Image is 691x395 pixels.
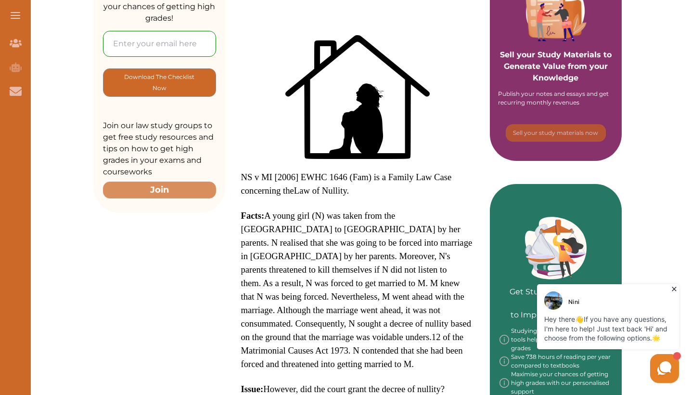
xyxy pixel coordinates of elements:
strong: Issue: [241,384,264,394]
iframe: HelpCrunch [460,282,681,385]
button: [object Object] [506,124,606,142]
span: NS v MI [2006] EWHC 1646 (Fam) is a Family Law Case concerning the [241,172,452,196]
p: Sell your Study Materials to Generate Value from your Knowledge [499,22,613,84]
strong: Facts: [241,211,265,221]
p: Get Study Materials and Tutoring to Improve your Grades [499,259,613,321]
div: Publish your notes and essays and get recurring monthly revenues [498,90,614,107]
img: disorder-4073570_1280-300x257.png [285,35,430,159]
button: Join [103,182,216,198]
img: Green card image [525,217,587,279]
p: Sell your study materials now [513,129,598,137]
span: However, did the court grant the decree of nullity? [241,384,445,394]
p: Download The Checklist Now [123,71,196,94]
span: A young girl (N) was taken from the [GEOGRAPHIC_DATA] to [GEOGRAPHIC_DATA] by her parents. N real... [241,211,473,369]
p: Join our law study groups to get free study resources and tips on how to get high grades in your ... [103,120,216,178]
input: Enter your email here [103,31,216,57]
button: [object Object] [103,68,216,97]
a: Law of Nullity. [294,185,349,196]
